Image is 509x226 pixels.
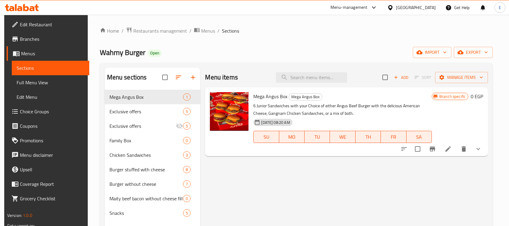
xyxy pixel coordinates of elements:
a: Full Menu View [12,75,89,90]
button: Add section [186,70,200,85]
span: Select all sections [159,71,171,84]
div: items [183,151,191,159]
span: 1 [183,94,190,100]
span: Grocery Checklist [20,195,84,202]
span: Maity beef bacon without cheese filling [109,195,183,202]
span: import [418,49,447,56]
a: Menu disclaimer [7,148,89,162]
a: Menus [7,46,89,61]
span: 5 [183,123,190,129]
a: Restaurants management [126,27,187,35]
a: Sections [12,61,89,75]
input: search [276,72,347,83]
span: FR [383,133,404,141]
span: Edit Restaurant [20,21,84,28]
span: Burger stuffed with cheese [109,166,183,173]
span: Family Box [109,137,183,144]
div: items [183,166,191,173]
span: Mega Angus Box [109,93,183,101]
a: Coupons [7,119,89,133]
span: Exclusive offers [109,108,183,115]
div: Menu-management [330,4,368,11]
span: Branch specific [437,94,468,99]
a: Grocery Checklist [7,191,89,206]
div: items [183,180,191,188]
button: MO [279,131,305,143]
span: Burger without cheese [109,180,183,188]
span: Edit Menu [17,93,84,101]
button: TU [305,131,330,143]
a: Home [100,27,119,34]
span: 7 [183,181,190,187]
a: Menus [194,27,215,35]
button: import [413,47,451,58]
span: Menu disclaimer [20,151,84,159]
a: Upsell [7,162,89,177]
span: TU [307,133,327,141]
li: / [122,27,124,34]
span: Menus [21,50,84,57]
nav: Menu sections [105,87,201,223]
div: items [183,209,191,217]
button: SA [406,131,432,143]
div: items [183,195,191,202]
button: export [454,47,493,58]
div: Exclusive offers5 [105,119,201,133]
h6: 0 EGP [471,92,483,101]
span: Coupons [20,122,84,130]
span: Branches [20,35,84,43]
div: Family Box0 [105,133,201,148]
button: Add [391,73,411,82]
span: TH [358,133,378,141]
span: Select section [379,71,391,84]
span: Mega Angus Box [253,92,287,101]
span: Wahmy Burger [100,46,145,59]
div: items [183,93,191,101]
span: Snacks [109,209,183,217]
li: / [189,27,191,34]
span: Mega Angus Box [289,93,322,100]
div: Chicken Sandwiches3 [105,148,201,162]
span: MO [282,133,302,141]
button: show more [471,142,485,156]
span: Manage items [440,74,483,81]
a: Coverage Report [7,177,89,191]
span: Exclusive offers [109,122,176,130]
span: Sections [222,27,239,34]
button: SU [253,131,279,143]
button: sort-choices [397,142,411,156]
span: [DATE] 08:20 AM [259,120,292,125]
div: Snacks5 [105,206,201,220]
div: Open [148,50,162,57]
div: items [183,108,191,115]
img: Mega Angus Box [210,92,248,131]
div: items [183,122,191,130]
span: export [459,49,488,56]
button: Branch-specific-item [425,142,440,156]
button: FR [381,131,406,143]
a: Choice Groups [7,104,89,119]
div: items [183,137,191,144]
span: Restaurants management [133,27,187,34]
svg: Show Choices [475,145,482,153]
span: Version: [7,211,22,219]
span: 5 [183,109,190,115]
nav: breadcrumb [100,27,493,35]
span: 8 [183,167,190,173]
span: Menus [201,27,215,34]
a: Edit Menu [12,90,89,104]
span: Chicken Sandwiches [109,151,183,159]
span: Sort sections [171,70,186,85]
span: Full Menu View [17,79,84,86]
span: 0 [183,196,190,202]
button: TH [356,131,381,143]
span: Select to update [411,143,424,155]
span: SU [256,133,277,141]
